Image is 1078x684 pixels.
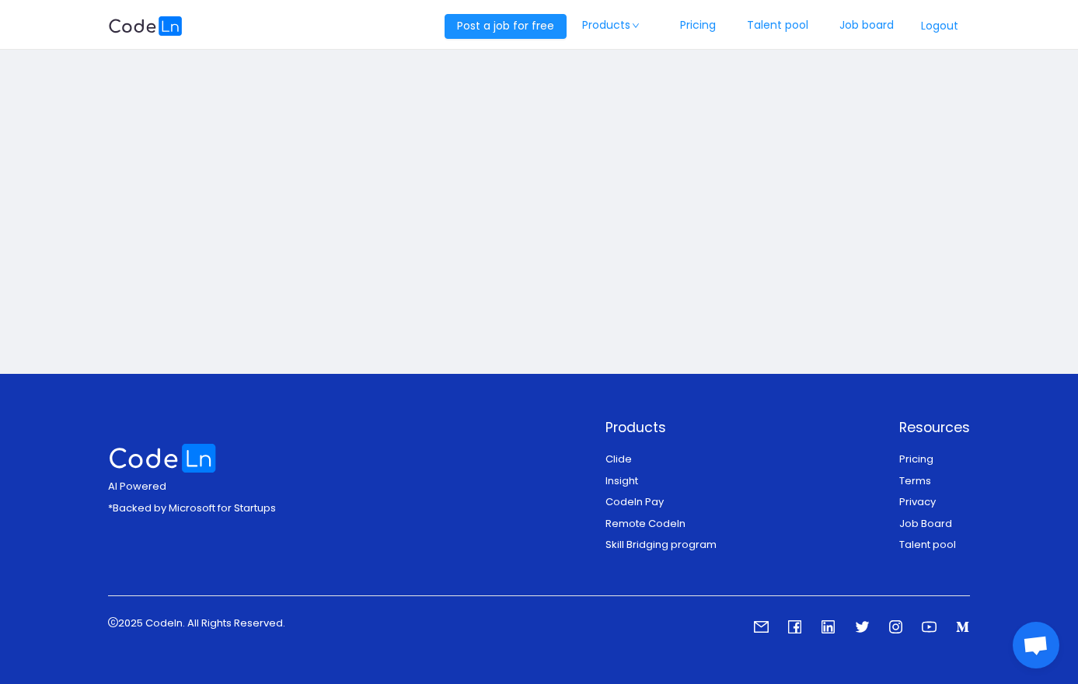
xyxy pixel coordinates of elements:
a: Job Board [899,516,952,531]
i: icon: mail [754,619,769,634]
i: icon: linkedin [821,619,836,634]
i: icon: facebook [787,619,802,634]
i: icon: copyright [108,617,118,627]
p: 2025 Codeln. All Rights Reserved. [108,616,285,631]
img: logobg.f302741d.svg [108,16,183,36]
a: Insight [605,473,638,488]
a: icon: twitter [855,621,870,636]
span: AI Powered [108,479,166,494]
a: icon: facebook [787,621,802,636]
i: icon: youtube [922,619,937,634]
i: icon: twitter [855,619,870,634]
i: icon: down [631,22,640,30]
a: Pricing [899,452,933,466]
p: Products [605,417,717,438]
img: logo [108,444,217,473]
a: icon: medium [955,621,970,636]
button: Post a job for free [445,14,567,39]
a: Codeln Pay [605,494,664,509]
a: Terms [899,473,931,488]
a: icon: instagram [888,621,903,636]
button: Logout [909,14,970,39]
a: icon: youtube [922,621,937,636]
div: Open chat [1013,622,1059,668]
p: Resources [899,417,970,438]
a: Clide [605,452,632,466]
a: Remote Codeln [605,516,686,531]
i: icon: instagram [888,619,903,634]
a: Post a job for free [445,18,567,33]
a: Talent pool [899,537,956,552]
a: Privacy [899,494,936,509]
p: *Backed by Microsoft for Startups [108,501,276,516]
a: icon: mail [754,621,769,636]
a: Skill Bridging program [605,537,717,552]
a: icon: linkedin [821,621,836,636]
i: icon: medium [955,619,970,634]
